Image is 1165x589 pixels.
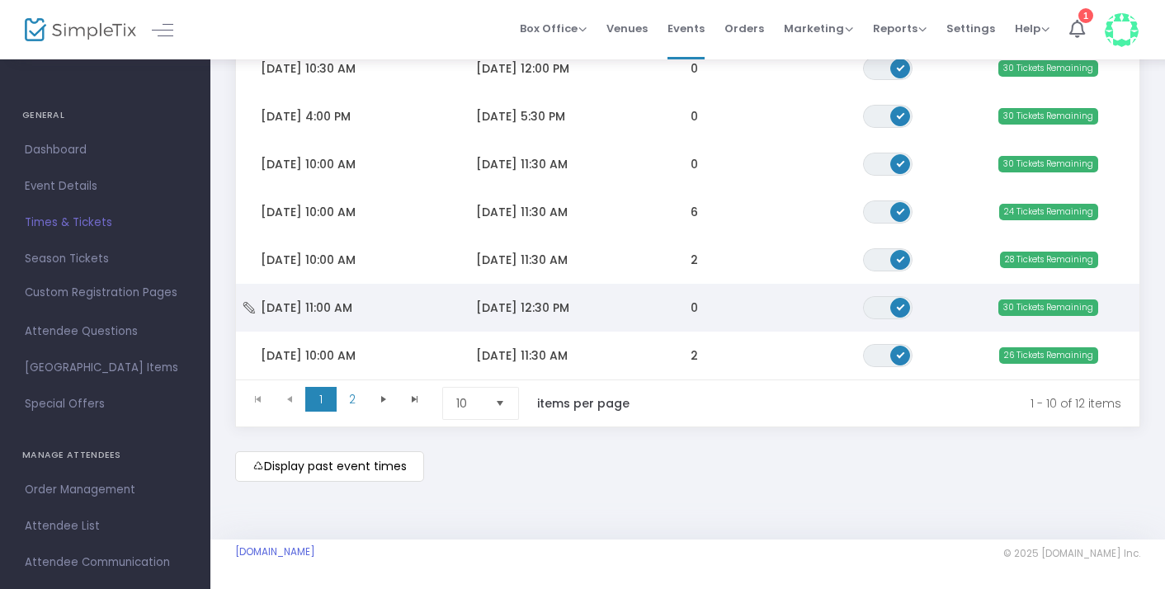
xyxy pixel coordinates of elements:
[25,285,177,301] span: Custom Registration Pages
[537,395,630,412] label: items per page
[998,108,1098,125] span: 30 Tickets Remaining
[476,156,568,172] span: [DATE] 11:30 AM
[22,99,188,132] h4: GENERAL
[261,252,356,268] span: [DATE] 10:00 AM
[476,252,568,268] span: [DATE] 11:30 AM
[691,60,698,77] span: 0
[261,299,352,316] span: [DATE] 11:00 AM
[606,7,648,49] span: Venues
[664,387,1121,420] kendo-pager-info: 1 - 10 of 12 items
[999,347,1098,364] span: 26 Tickets Remaining
[946,7,995,49] span: Settings
[488,388,512,419] button: Select
[368,387,399,412] span: Go to the next page
[25,248,186,270] span: Season Tickets
[897,63,905,71] span: ON
[691,156,698,172] span: 0
[261,156,356,172] span: [DATE] 10:00 AM
[998,60,1098,77] span: 30 Tickets Remaining
[691,347,698,364] span: 2
[897,206,905,214] span: ON
[691,108,698,125] span: 0
[897,254,905,262] span: ON
[261,108,351,125] span: [DATE] 4:00 PM
[476,204,568,220] span: [DATE] 11:30 AM
[998,156,1098,172] span: 30 Tickets Remaining
[25,139,186,161] span: Dashboard
[25,212,186,233] span: Times & Tickets
[25,357,186,379] span: [GEOGRAPHIC_DATA] Items
[377,393,390,406] span: Go to the next page
[1003,547,1140,560] span: © 2025 [DOMAIN_NAME] Inc.
[476,108,565,125] span: [DATE] 5:30 PM
[261,204,356,220] span: [DATE] 10:00 AM
[25,552,186,573] span: Attendee Communication
[25,479,186,501] span: Order Management
[1015,21,1049,36] span: Help
[476,60,569,77] span: [DATE] 12:00 PM
[1078,8,1093,23] div: 1
[897,158,905,167] span: ON
[261,60,356,77] span: [DATE] 10:30 AM
[667,7,705,49] span: Events
[25,176,186,197] span: Event Details
[476,347,568,364] span: [DATE] 11:30 AM
[25,393,186,415] span: Special Offers
[999,204,1098,220] span: 24 Tickets Remaining
[25,516,186,537] span: Attendee List
[784,21,853,36] span: Marketing
[873,21,927,36] span: Reports
[408,393,422,406] span: Go to the last page
[235,545,315,558] a: [DOMAIN_NAME]
[691,299,698,316] span: 0
[897,350,905,358] span: ON
[456,395,482,412] span: 10
[305,387,337,412] span: Page 1
[399,387,431,412] span: Go to the last page
[235,451,424,482] m-button: Display past event times
[691,204,698,220] span: 6
[691,252,698,268] span: 2
[337,387,368,412] span: Page 2
[25,321,186,342] span: Attendee Questions
[724,7,764,49] span: Orders
[1000,252,1098,268] span: 28 Tickets Remaining
[998,299,1098,316] span: 30 Tickets Remaining
[22,439,188,472] h4: MANAGE ATTENDEES
[520,21,587,36] span: Box Office
[897,111,905,119] span: ON
[476,299,569,316] span: [DATE] 12:30 PM
[897,302,905,310] span: ON
[261,347,356,364] span: [DATE] 10:00 AM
